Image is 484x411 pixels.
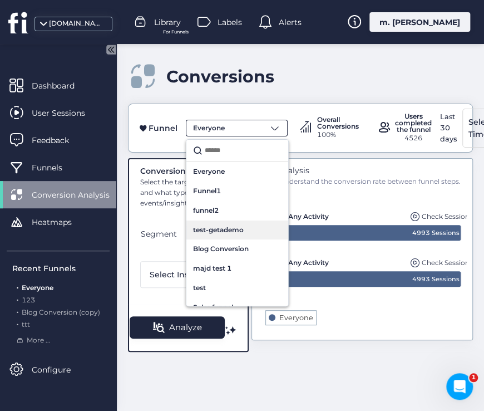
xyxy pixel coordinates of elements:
span: Step 1: Any Activity [263,212,329,221]
span: majd test 1 [193,263,231,274]
div: Last 30 days [437,109,460,148]
div: Step 1: Any Activity [263,207,402,222]
span: . [17,293,18,304]
span: Blog Conversion [193,244,249,255]
span: Heatmaps [32,216,88,228]
span: 1 [469,373,478,382]
div: m. [PERSON_NAME] [369,12,470,32]
div: 100% [317,130,359,140]
span: test [193,283,206,293]
div: Recent Funnels [12,262,110,275]
span: Blog Conversion (copy) [22,308,100,316]
span: . [17,281,18,292]
div: Overall Conversions [317,116,359,130]
div: Step Analysis [258,164,467,177]
div: [DOMAIN_NAME] [49,18,105,29]
span: Everyone [193,167,225,177]
text: Everyone [279,314,313,322]
div: Conversions [166,66,274,87]
button: Analyze [130,316,224,339]
span: Funnels [32,162,79,174]
iframe: Intercom live chat [446,373,473,400]
div: Users completed the funnel [395,113,432,133]
button: Segment [140,227,177,241]
span: . [17,306,18,316]
span: Library [154,16,181,28]
span: . [17,318,18,329]
span: User Sessions [32,107,102,119]
div: Select the targeted segment and what types of events/insights to extract. [140,177,236,209]
div: Conversion Filters [140,165,236,177]
text: 4993 Sessions [412,275,460,283]
span: Labels [218,16,242,28]
span: Everyone [22,283,53,292]
span: Feedback [32,134,86,146]
span: Segment [141,228,177,240]
span: More ... [27,335,51,346]
span: Dashboard [32,80,91,92]
span: Everyone [193,123,225,134]
span: Select Insights [150,268,209,281]
span: Step 2: Any Activity [263,258,329,267]
span: Funnel [149,122,177,134]
span: ttt [22,320,30,329]
span: 123 [22,296,35,304]
span: test-getademo [193,225,244,236]
span: Sales funnel [193,302,233,313]
span: Analyze [169,321,202,334]
span: Funnel1 [193,186,221,197]
span: Configure [32,364,87,376]
div: 4526 [395,133,432,144]
text: 4993 Sessions [412,229,460,237]
span: For Funnels [163,28,189,36]
span: Alerts [279,16,302,28]
span: Conversion Analysis [32,189,126,201]
span: funnel2 [193,205,219,216]
div: Better understand the conversion rate between funnel steps. [258,177,467,187]
div: Step 2: Any Activity [263,253,402,268]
